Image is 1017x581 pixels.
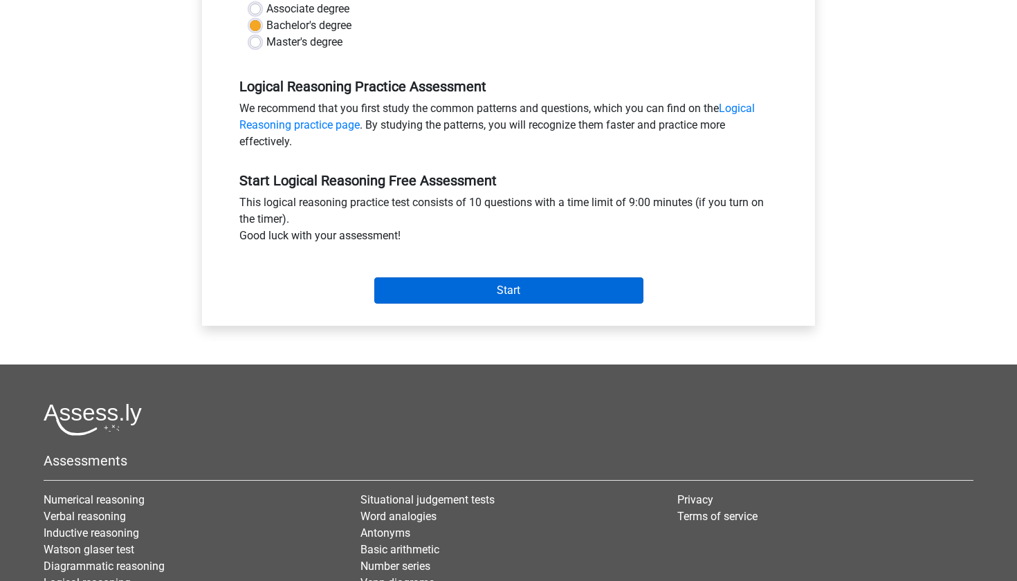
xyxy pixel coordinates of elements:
label: Bachelor's degree [266,17,351,34]
a: Antonyms [360,526,410,539]
h5: Logical Reasoning Practice Assessment [239,78,778,95]
label: Master's degree [266,34,342,50]
a: Watson glaser test [44,543,134,556]
a: Number series [360,560,430,573]
label: Associate degree [266,1,349,17]
a: Basic arithmetic [360,543,439,556]
a: Inductive reasoning [44,526,139,539]
a: Diagrammatic reasoning [44,560,165,573]
div: We recommend that you first study the common patterns and questions, which you can find on the . ... [229,100,788,156]
div: This logical reasoning practice test consists of 10 questions with a time limit of 9:00 minutes (... [229,194,788,250]
img: Assessly logo [44,403,142,436]
a: Situational judgement tests [360,493,495,506]
a: Numerical reasoning [44,493,145,506]
h5: Assessments [44,452,973,469]
h5: Start Logical Reasoning Free Assessment [239,172,778,189]
a: Word analogies [360,510,437,523]
input: Start [374,277,643,304]
a: Privacy [677,493,713,506]
a: Verbal reasoning [44,510,126,523]
a: Terms of service [677,510,758,523]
